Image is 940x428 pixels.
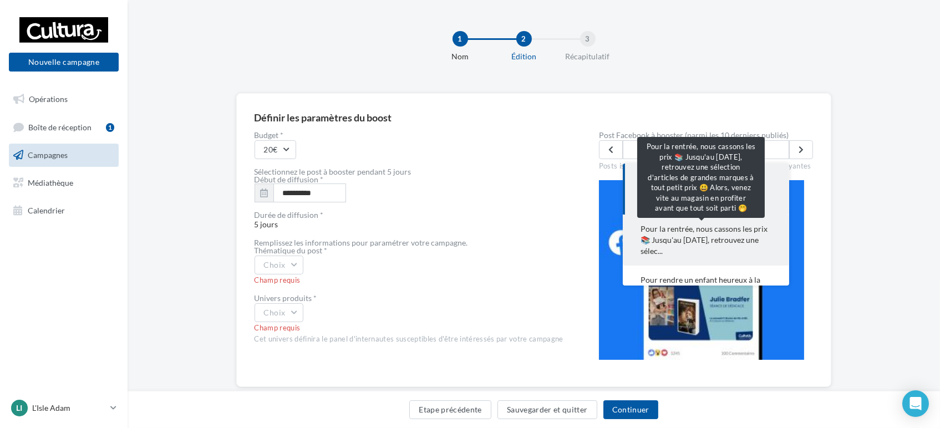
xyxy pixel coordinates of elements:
[603,400,658,419] button: Continuer
[255,323,563,333] div: Champ requis
[7,171,121,195] a: Médiathèque
[255,276,563,286] div: Champ requis
[489,51,560,62] div: Édition
[623,215,789,266] button: Pour la rentrée, nous cassons les prix 📚 Jusqu'au [DATE], retrouvez une sélec...
[9,398,119,419] a: LI L'Isle Adam
[17,402,23,414] span: LI
[623,164,789,215] button: Ils sont beaux, ils sont colorés...et ils vous attendent en magasin 🖋️ Les nou...
[599,180,804,360] img: operation-preview
[7,115,121,139] a: Boîte de réception1
[599,131,814,139] label: Post Facebook à booster (parmi les 10 derniers publiés)
[641,223,771,257] span: Pour la rentrée, nous cassons les prix 📚 Jusqu'au [DATE], retrouvez une sélec...
[255,256,304,274] button: Choix
[641,274,771,308] span: Pour rendre un enfant heureux à la rentrée, il suffit de cahiers, de stylos et d...
[409,400,491,419] button: Etape précédente
[255,211,563,219] div: Durée de diffusion *
[599,159,814,171] div: Posts issus de la page configurée pour des campagnes payantes
[255,113,392,123] div: Définir les paramètres du boost
[255,140,296,159] button: 20€
[580,31,596,47] div: 3
[28,205,65,215] span: Calendrier
[453,31,468,47] div: 1
[516,31,532,47] div: 2
[7,199,121,222] a: Calendrier
[255,247,563,254] div: Thématique du post *
[425,51,496,62] div: Nom
[255,303,304,322] button: Choix
[623,266,789,317] button: Pour rendre un enfant heureux à la rentrée, il suffit de cahiers, de stylos et d...
[32,402,106,414] p: L'Isle Adam
[255,211,563,229] span: 5 jours
[637,137,765,218] div: Pour la rentrée, nous cassons les prix 📚 Jusqu'au [DATE], retrouvez une sélection d'articles de g...
[255,176,324,184] label: Début de diffusion *
[29,94,68,104] span: Opérations
[28,150,68,160] span: Campagnes
[255,168,563,176] div: Sélectionnez le post à booster pendant 5 jours
[255,294,563,302] div: Univers produits *
[28,122,92,131] span: Boîte de réception
[902,390,929,417] div: Open Intercom Messenger
[255,239,563,247] div: Remplissez les informations pour paramétrer votre campagne.
[497,400,597,419] button: Sauvegarder et quitter
[7,144,121,167] a: Campagnes
[255,334,563,344] div: Cet univers définira le panel d'internautes susceptibles d'être intéressés par votre campagne
[106,123,114,132] div: 1
[7,88,121,111] a: Opérations
[255,131,563,139] label: Budget *
[552,51,623,62] div: Récapitulatif
[28,178,73,187] span: Médiathèque
[9,53,119,72] button: Nouvelle campagne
